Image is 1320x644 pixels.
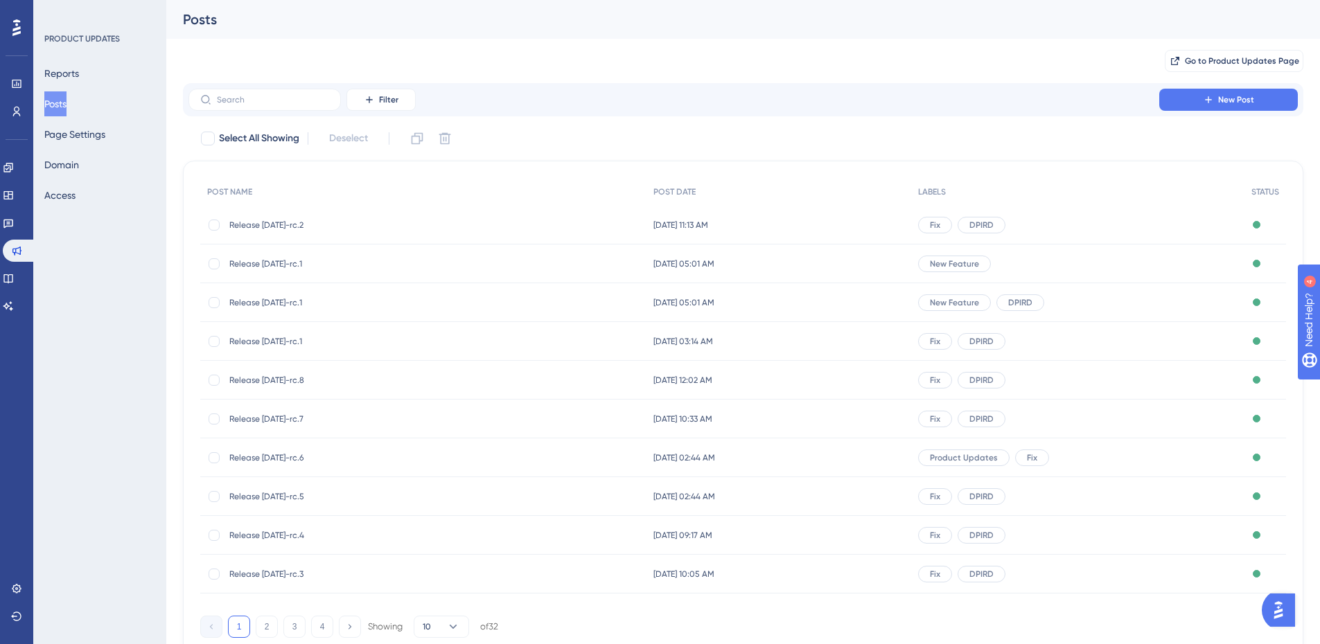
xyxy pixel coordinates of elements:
button: Page Settings [44,122,105,147]
span: DPIRD [969,491,994,502]
span: DPIRD [969,413,994,424]
button: Reports [44,61,79,86]
span: Filter [379,94,398,105]
div: of 32 [480,620,498,633]
span: Fix [930,220,940,231]
span: Deselect [329,130,368,147]
button: New Post [1159,89,1298,111]
span: New Feature [930,297,979,308]
span: New Feature [930,258,979,269]
span: [DATE] 11:13 AM [653,220,708,231]
button: 10 [414,616,469,638]
span: Release [DATE]-rc.6 [229,452,451,463]
span: Release [DATE]-rc.7 [229,413,451,424]
span: [DATE] 02:44 AM [653,452,715,463]
button: 3 [283,616,306,638]
span: POST NAME [207,186,252,197]
span: Go to Product Updates Page [1185,55,1299,66]
span: Release [DATE]-rc.1 [229,258,451,269]
button: 2 [256,616,278,638]
span: Product Updates [930,452,998,463]
span: [DATE] 10:33 AM [653,413,712,424]
span: Release [DATE]-rc.8 [229,375,451,386]
div: Posts [183,10,1269,29]
button: Filter [346,89,416,111]
span: DPIRD [969,530,994,541]
span: Fix [930,375,940,386]
span: LABELS [918,186,946,197]
span: DPIRD [1008,297,1032,308]
button: 4 [311,616,333,638]
button: Access [44,183,76,208]
span: Release [DATE]-rc.1 [229,336,451,347]
span: [DATE] 02:44 AM [653,491,715,502]
span: DPIRD [969,336,994,347]
span: [DATE] 10:05 AM [653,569,714,580]
span: Release [DATE]-rc.4 [229,530,451,541]
div: Showing [368,620,403,633]
span: [DATE] 05:01 AM [653,258,714,269]
span: [DATE] 09:17 AM [653,530,712,541]
span: Release [DATE]-rc.5 [229,491,451,502]
span: 10 [423,621,431,632]
div: PRODUCT UPDATES [44,33,120,44]
iframe: UserGuiding AI Assistant Launcher [1262,589,1303,631]
span: STATUS [1251,186,1279,197]
button: Posts [44,91,67,116]
button: Deselect [317,126,380,151]
span: Need Help? [33,3,87,20]
span: DPIRD [969,569,994,580]
span: DPIRD [969,220,994,231]
span: Release [DATE]-rc.2 [229,220,451,231]
button: Go to Product Updates Page [1165,50,1303,72]
span: POST DATE [653,186,696,197]
span: Fix [930,491,940,502]
span: [DATE] 05:01 AM [653,297,714,308]
div: 4 [96,7,100,18]
span: [DATE] 03:14 AM [653,336,713,347]
button: Domain [44,152,79,177]
input: Search [217,95,329,105]
span: Release [DATE]-rc.3 [229,569,451,580]
button: 1 [228,616,250,638]
span: Release [DATE]-rc.1 [229,297,451,308]
span: New Post [1218,94,1254,105]
span: Fix [1027,452,1037,463]
span: DPIRD [969,375,994,386]
span: Select All Showing [219,130,299,147]
span: Fix [930,413,940,424]
span: Fix [930,569,940,580]
span: Fix [930,336,940,347]
span: [DATE] 12:02 AM [653,375,712,386]
span: Fix [930,530,940,541]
